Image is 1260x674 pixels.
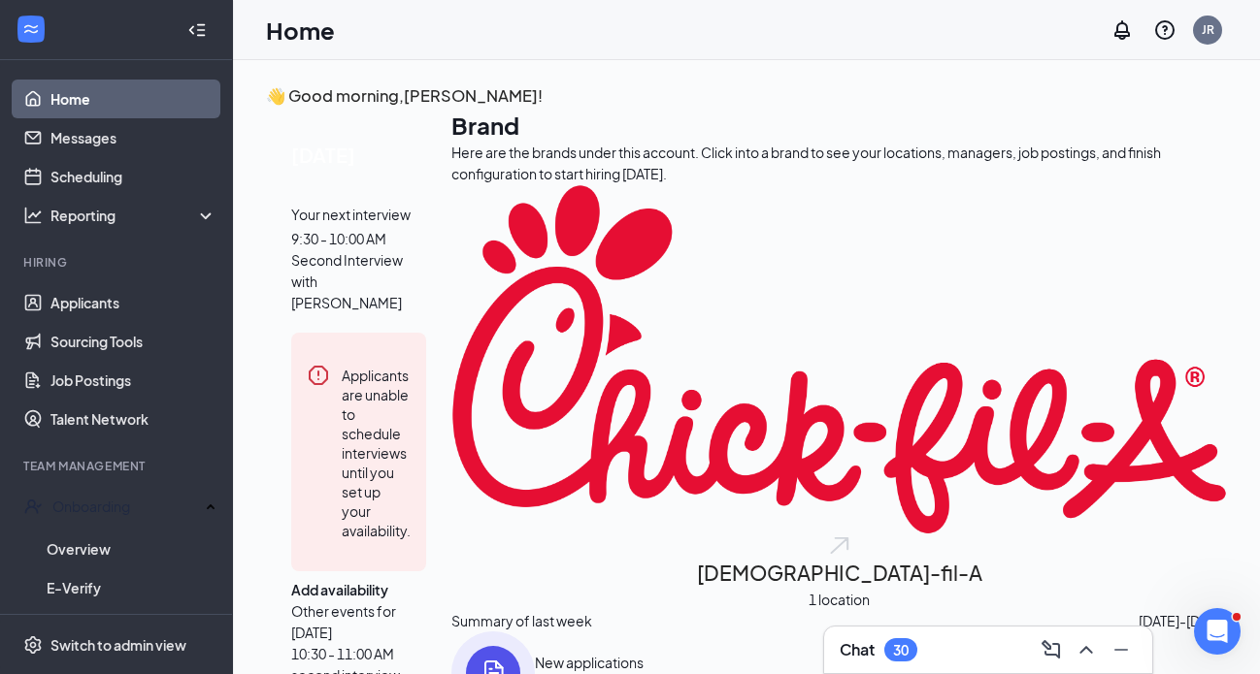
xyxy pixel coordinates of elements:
span: 9:30 - 10:00 AM [291,230,386,247]
a: Scheduling [50,157,216,196]
span: 1 location [809,589,870,610]
span: 10:30 - 11:00 AM [291,643,412,664]
svg: QuestionInfo [1153,18,1177,42]
img: open.6027fd2a22e1237b5b06.svg [827,534,852,557]
div: JR [1202,21,1214,38]
span: [DATE] [291,140,426,170]
h1: Home [266,14,335,47]
a: Talent Network [50,400,216,438]
button: Minimize [1106,634,1137,665]
div: Here are the brands under this account. Click into a brand to see your locations, managers, job p... [451,142,1227,184]
svg: ChevronUp [1075,638,1098,661]
svg: Minimize [1110,638,1133,661]
div: Hiring [23,254,213,271]
svg: ComposeMessage [1040,638,1063,661]
div: Switch to admin view [50,635,186,655]
iframe: Intercom live chat [1194,608,1241,655]
a: Job Postings [50,361,216,400]
svg: Settings [23,635,43,655]
span: [DATE] - [DATE] [1139,610,1227,631]
img: Chick-fil-A [451,184,1227,534]
svg: WorkstreamLogo [21,19,41,39]
div: Onboarding [52,497,200,516]
button: ComposeMessage [1036,634,1067,665]
a: Messages [50,118,216,157]
a: Home [50,80,216,118]
svg: Collapse [187,20,207,40]
div: Reporting [50,206,217,225]
svg: Error [307,364,330,387]
a: Sourcing Tools [50,322,216,361]
button: Add availability [291,579,388,600]
div: New applications [535,652,644,673]
svg: Notifications [1111,18,1134,42]
div: Team Management [23,458,213,474]
a: Applicants [50,283,216,322]
svg: UserCheck [23,497,43,516]
h3: Chat [840,639,875,660]
a: E-Verify [47,568,216,607]
span: Your next interview [291,206,411,223]
span: Summary of last week [451,610,592,631]
a: Overview [47,530,216,568]
h1: Brand [451,109,1227,142]
h3: 👋 Good morning, [PERSON_NAME] ! [266,83,1227,109]
div: 30 [893,642,909,658]
a: Onboarding Documents [47,607,216,646]
span: Second Interview with [PERSON_NAME] [291,251,403,311]
button: ChevronUp [1071,634,1102,665]
div: Applicants are unable to schedule interviews until you set up your availability. [342,364,411,540]
svg: Analysis [23,206,43,225]
h2: [DEMOGRAPHIC_DATA]-fil-A [697,557,982,589]
span: Other events for [DATE] [291,600,426,643]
